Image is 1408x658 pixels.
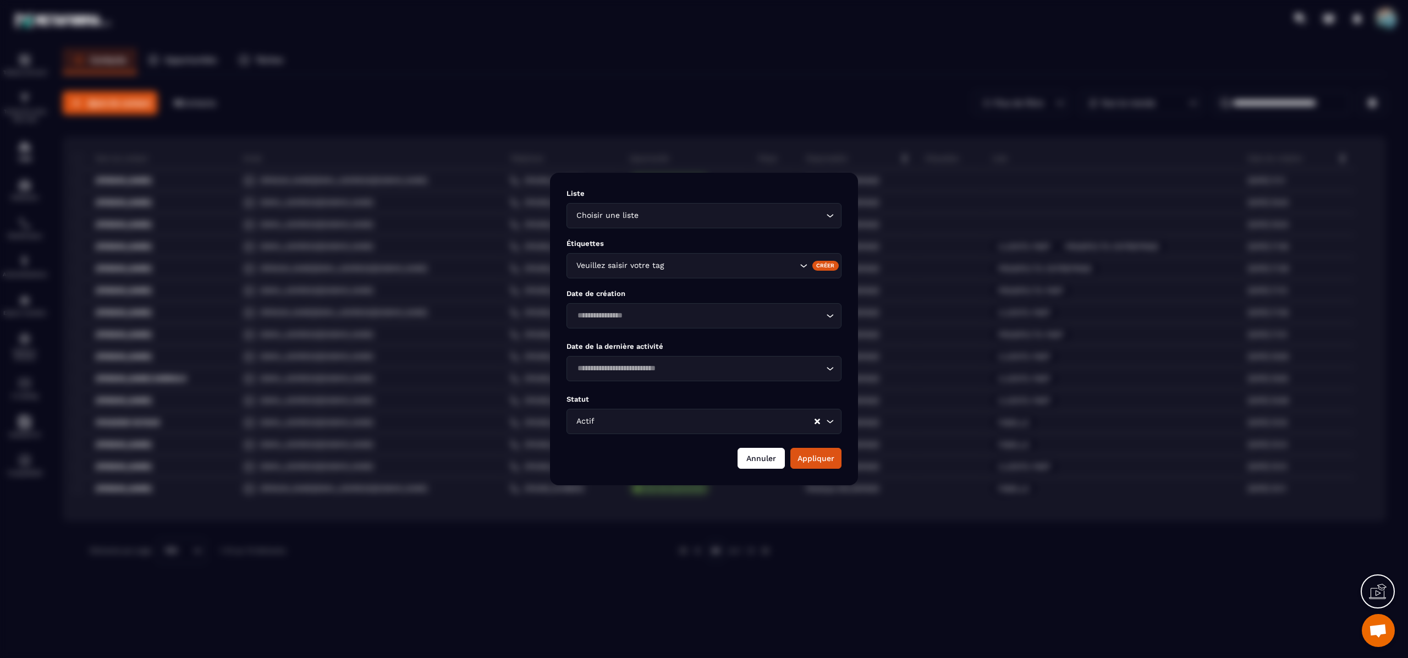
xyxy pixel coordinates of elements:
div: Search for option [566,409,842,434]
input: Search for option [574,310,823,322]
button: Appliquer [790,448,842,469]
span: Actif [574,415,597,427]
div: Search for option [566,253,842,278]
span: Veuillez saisir votre tag [574,260,666,272]
div: Search for option [566,203,842,228]
input: Search for option [597,415,813,427]
button: Annuler [738,448,785,469]
input: Search for option [666,260,797,272]
input: Search for option [641,210,823,222]
p: Étiquettes [566,239,842,248]
p: Date de la dernière activité [566,342,842,350]
div: Search for option [566,303,842,328]
p: Date de création [566,289,842,298]
input: Search for option [574,363,823,375]
span: Choisir une liste [574,210,641,222]
div: Search for option [566,356,842,381]
p: Statut [566,395,842,403]
button: Clear Selected [815,418,820,426]
div: Ouvrir le chat [1362,614,1395,647]
div: Créer [812,261,839,271]
p: Liste [566,189,842,198]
